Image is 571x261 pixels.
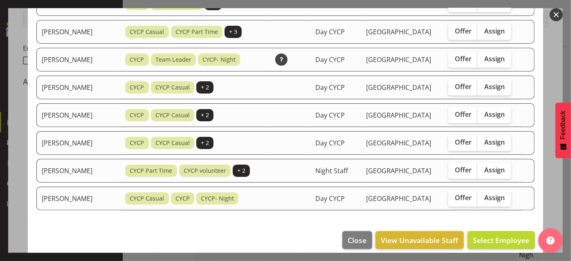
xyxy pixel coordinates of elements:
span: [GEOGRAPHIC_DATA] [366,83,431,92]
button: Close [342,231,372,249]
span: CYCP Part Time [130,166,172,175]
span: Night Staff [316,166,348,175]
img: help-xxl-2.png [546,236,555,245]
span: + 2 [201,111,209,120]
span: CYCP [130,83,144,92]
span: CYCP Part Time [175,27,218,36]
span: Close [348,235,366,245]
span: Offer [455,166,472,174]
td: [PERSON_NAME] [36,159,120,183]
span: Assign [484,138,505,146]
span: Day CYCP [316,194,345,203]
span: Day CYCP [316,55,345,64]
span: Day CYCP [316,83,345,92]
span: CYCP Casual [155,83,190,92]
span: CYCP- Night [202,55,236,64]
span: Day CYCP [316,111,345,120]
span: Assign [484,166,505,174]
span: Select Employee [473,235,530,245]
span: Assign [484,83,505,91]
span: + 3 [229,27,237,36]
span: + 2 [201,83,209,92]
span: Assign [484,194,505,202]
td: [PERSON_NAME] [36,48,120,71]
span: Offer [455,110,472,118]
span: Offer [455,55,472,63]
td: [PERSON_NAME] [36,20,120,44]
span: + 2 [201,138,209,147]
span: Offer [455,83,472,91]
span: Feedback [560,111,567,139]
span: Offer [455,27,472,35]
span: [GEOGRAPHIC_DATA] [366,27,431,36]
span: Assign [484,27,505,35]
span: CYCP Casual [130,27,164,36]
span: Day CYCP [316,138,345,147]
span: [GEOGRAPHIC_DATA] [366,55,431,64]
span: CYCP Casual [130,194,164,203]
span: Team Leader [155,55,191,64]
span: Day CYCP [316,27,345,36]
span: [GEOGRAPHIC_DATA] [366,111,431,120]
span: CYCP [175,194,190,203]
span: CYCP [130,55,144,64]
span: Assign [484,110,505,118]
span: Offer [455,138,472,146]
span: CYCP volunteer [184,166,226,175]
span: CYCP- Night [201,194,234,203]
span: [GEOGRAPHIC_DATA] [366,166,431,175]
button: View Unavailable Staff [375,231,463,249]
span: View Unavailable Staff [381,235,459,245]
td: [PERSON_NAME] [36,187,120,210]
span: CYCP [130,111,144,120]
span: CYCP Casual [155,111,190,120]
button: Select Employee [468,231,535,249]
span: [GEOGRAPHIC_DATA] [366,138,431,147]
span: Offer [455,194,472,202]
span: [GEOGRAPHIC_DATA] [366,194,431,203]
button: Feedback - Show survey [555,103,571,158]
span: CYCP [130,138,144,147]
span: CYCP Casual [155,138,190,147]
td: [PERSON_NAME] [36,103,120,127]
td: [PERSON_NAME] [36,131,120,155]
span: Assign [484,55,505,63]
td: [PERSON_NAME] [36,76,120,99]
span: + 2 [237,166,245,175]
